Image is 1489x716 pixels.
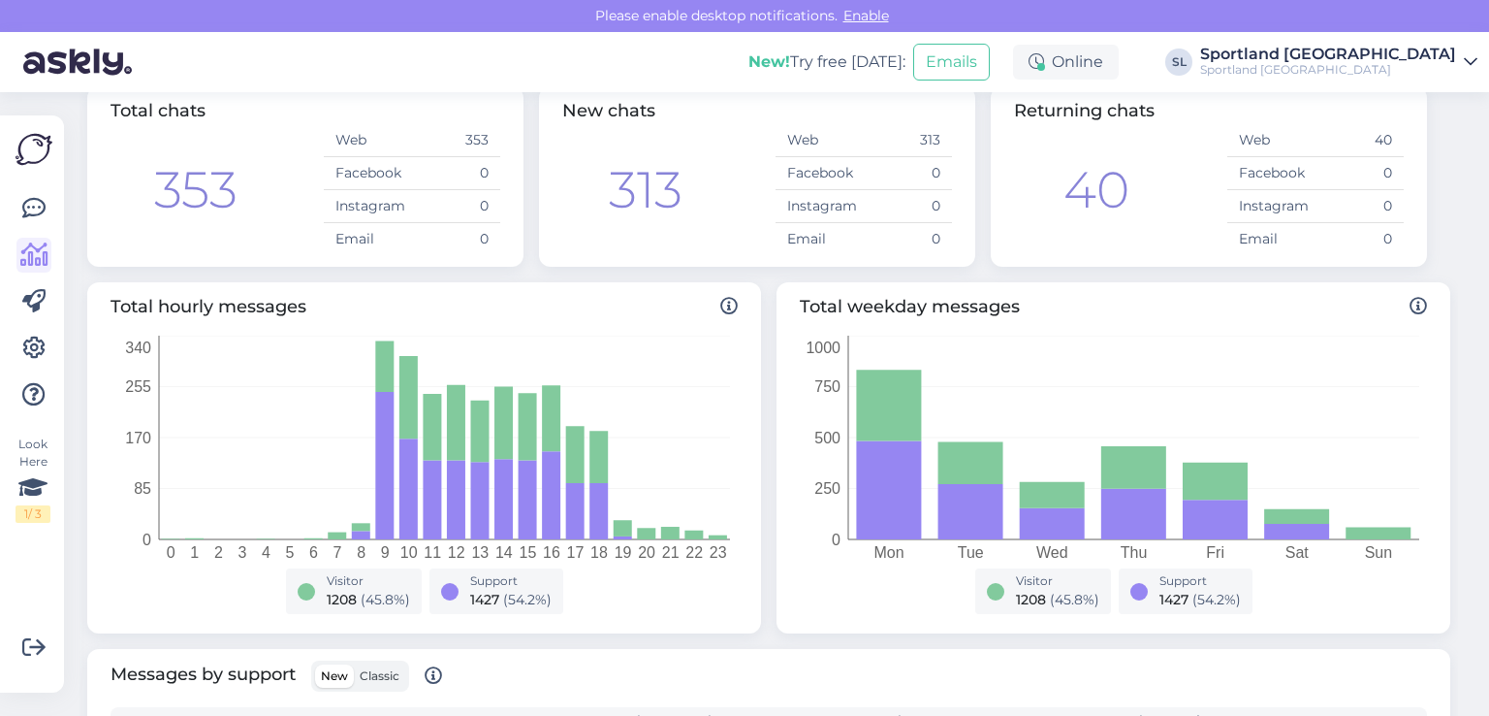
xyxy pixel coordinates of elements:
[327,591,357,608] span: 1208
[470,572,552,590] div: Support
[470,591,499,608] span: 1427
[1315,190,1404,223] td: 0
[874,544,904,561] tspan: Mon
[1050,591,1099,608] span: ( 45.8 %)
[424,544,441,561] tspan: 11
[1200,47,1477,78] a: Sportland [GEOGRAPHIC_DATA]Sportland [GEOGRAPHIC_DATA]
[776,124,864,157] td: Web
[710,544,727,561] tspan: 23
[412,157,500,190] td: 0
[357,544,365,561] tspan: 8
[543,544,560,561] tspan: 16
[748,52,790,71] b: New!
[1227,157,1315,190] td: Facebook
[412,223,500,256] td: 0
[361,591,410,608] span: ( 45.8 %)
[800,294,1427,320] span: Total weekday messages
[562,100,655,121] span: New chats
[111,100,206,121] span: Total chats
[1121,544,1148,561] tspan: Thu
[1159,572,1241,590] div: Support
[214,544,223,561] tspan: 2
[609,152,682,228] div: 313
[1016,572,1099,590] div: Visitor
[864,157,952,190] td: 0
[111,294,738,320] span: Total hourly messages
[309,544,318,561] tspan: 6
[503,591,552,608] span: ( 54.2 %)
[412,124,500,157] td: 353
[814,480,840,497] tspan: 250
[662,544,680,561] tspan: 21
[125,430,151,446] tspan: 170
[864,223,952,256] td: 0
[16,505,50,523] div: 1 / 3
[864,190,952,223] td: 0
[1165,49,1192,76] div: SL
[381,544,390,561] tspan: 9
[685,544,703,561] tspan: 22
[864,124,952,157] td: 313
[1036,544,1068,561] tspan: Wed
[321,668,348,683] span: New
[1192,591,1241,608] span: ( 54.2 %)
[471,544,489,561] tspan: 13
[776,157,864,190] td: Facebook
[1227,124,1315,157] td: Web
[412,190,500,223] td: 0
[1227,190,1315,223] td: Instagram
[324,223,412,256] td: Email
[190,544,199,561] tspan: 1
[1285,544,1310,561] tspan: Sat
[324,157,412,190] td: Facebook
[324,190,412,223] td: Instagram
[1014,100,1155,121] span: Returning chats
[1200,62,1456,78] div: Sportland [GEOGRAPHIC_DATA]
[567,544,585,561] tspan: 17
[838,7,895,24] span: Enable
[327,572,410,590] div: Visitor
[1200,47,1456,62] div: Sportland [GEOGRAPHIC_DATA]
[814,430,840,446] tspan: 500
[125,378,151,395] tspan: 255
[1206,544,1224,561] tspan: Fri
[519,544,536,561] tspan: 15
[1013,45,1119,80] div: Online
[615,544,632,561] tspan: 19
[1159,591,1188,608] span: 1427
[238,544,246,561] tspan: 3
[262,544,270,561] tspan: 4
[590,544,608,561] tspan: 18
[776,223,864,256] td: Email
[832,532,840,548] tspan: 0
[1315,223,1404,256] td: 0
[143,532,151,548] tspan: 0
[1063,152,1129,228] div: 40
[111,661,442,692] span: Messages by support
[1315,124,1404,157] td: 40
[16,436,50,523] div: Look Here
[1016,591,1046,608] span: 1208
[324,124,412,157] td: Web
[958,544,984,561] tspan: Tue
[16,131,52,168] img: Askly Logo
[1227,223,1315,256] td: Email
[333,544,342,561] tspan: 7
[748,50,905,74] div: Try free [DATE]:
[125,340,151,356] tspan: 340
[814,378,840,395] tspan: 750
[167,544,175,561] tspan: 0
[400,544,418,561] tspan: 10
[360,668,399,683] span: Classic
[1365,544,1392,561] tspan: Sun
[1315,157,1404,190] td: 0
[286,544,295,561] tspan: 5
[913,44,990,81] button: Emails
[638,544,655,561] tspan: 20
[448,544,465,561] tspan: 12
[495,544,513,561] tspan: 14
[134,480,151,497] tspan: 85
[154,152,238,228] div: 353
[776,190,864,223] td: Instagram
[806,340,840,356] tspan: 1000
